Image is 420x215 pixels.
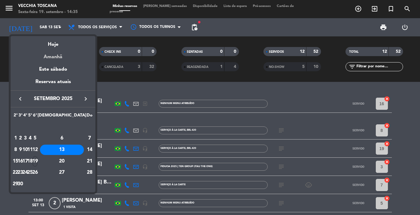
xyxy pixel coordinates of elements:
div: 28 [87,168,93,178]
div: 9 [18,145,23,155]
i: keyboard_arrow_left [17,95,24,102]
td: 2 de setembro de 2025 [18,133,23,144]
td: 9 de setembro de 2025 [18,144,23,156]
div: 18 [28,156,32,166]
td: SET [13,121,93,133]
button: keyboard_arrow_left [15,95,26,103]
div: 25 [28,168,32,178]
td: 25 de setembro de 2025 [28,167,32,179]
div: 12 [33,145,37,155]
td: 7 de setembro de 2025 [86,133,93,144]
td: 3 de setembro de 2025 [23,133,28,144]
td: 15 de setembro de 2025 [13,156,18,167]
div: 26 [33,168,37,178]
td: 10 de setembro de 2025 [23,144,28,156]
td: 22 de setembro de 2025 [13,167,18,179]
button: keyboard_arrow_right [80,95,91,103]
th: Quarta-feira [23,112,28,121]
td: 24 de setembro de 2025 [23,167,28,179]
div: 5 [33,133,37,143]
td: 26 de setembro de 2025 [33,167,38,179]
td: 6 de setembro de 2025 [38,133,86,144]
td: 27 de setembro de 2025 [38,167,86,179]
td: 4 de setembro de 2025 [28,133,32,144]
td: 19 de setembro de 2025 [33,156,38,167]
td: 5 de setembro de 2025 [33,133,38,144]
td: 21 de setembro de 2025 [86,156,93,167]
div: 27 [40,168,84,178]
td: 18 de setembro de 2025 [28,156,32,167]
div: 23 [18,168,23,178]
td: 30 de setembro de 2025 [18,178,23,190]
th: Domingo [86,112,93,121]
td: 28 de setembro de 2025 [86,167,93,179]
div: 29 [13,179,18,189]
div: 30 [18,179,23,189]
td: 23 de setembro de 2025 [18,167,23,179]
div: 15 [13,156,18,166]
div: 19 [33,156,37,166]
th: Segunda-feira [13,112,18,121]
div: 24 [23,168,28,178]
td: 1 de setembro de 2025 [13,133,18,144]
td: 16 de setembro de 2025 [18,156,23,167]
div: Este sábado [11,61,95,78]
div: Hoje [11,36,95,49]
td: 13 de setembro de 2025 [38,144,86,156]
div: Amanhã [11,49,95,61]
div: 2 [18,133,23,143]
i: keyboard_arrow_right [82,95,89,102]
div: 4 [28,133,32,143]
div: 17 [23,156,28,166]
div: 7 [87,133,93,143]
td: 29 de setembro de 2025 [13,178,18,190]
th: Terça-feira [18,112,23,121]
div: 11 [28,145,32,155]
th: Sexta-feira [33,112,38,121]
td: 20 de setembro de 2025 [38,156,86,167]
td: 17 de setembro de 2025 [23,156,28,167]
th: Sábado [38,112,86,121]
div: Reservas atuais [11,78,95,90]
div: 3 [23,133,28,143]
div: 10 [23,145,28,155]
div: 20 [40,156,84,166]
div: 13 [40,145,84,155]
div: 14 [87,145,93,155]
td: 11 de setembro de 2025 [28,144,32,156]
div: 8 [13,145,18,155]
div: 22 [13,168,18,178]
td: 12 de setembro de 2025 [33,144,38,156]
div: 21 [87,156,93,166]
div: 6 [40,133,84,143]
th: Quinta-feira [28,112,32,121]
div: 16 [18,156,23,166]
td: 8 de setembro de 2025 [13,144,18,156]
div: 1 [13,133,18,143]
span: setembro 2025 [26,95,80,103]
td: 14 de setembro de 2025 [86,144,93,156]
